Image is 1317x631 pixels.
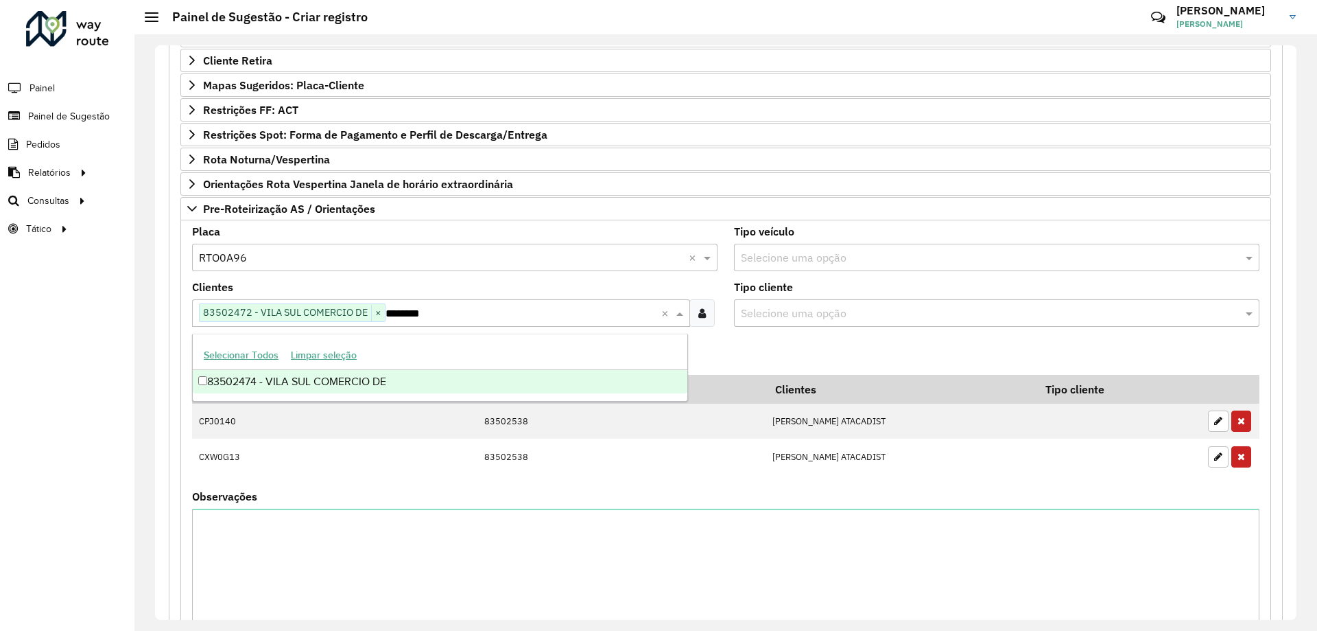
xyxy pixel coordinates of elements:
[766,375,1036,404] th: Clientes
[1176,18,1279,30] span: [PERSON_NAME]
[766,404,1036,439] td: [PERSON_NAME] ATACADIST
[28,165,71,180] span: Relatórios
[1036,375,1200,404] th: Tipo cliente
[203,154,330,165] span: Rota Noturna/Vespertina
[180,172,1271,196] a: Orientações Rota Vespertina Janela de horário extraordinária
[477,404,766,439] td: 83502538
[734,223,794,240] label: Tipo veículo
[203,80,364,91] span: Mapas Sugeridos: Placa-Cliente
[200,304,371,321] span: 83502472 - VILA SUL COMERCIO DE
[192,439,309,474] td: CXW0G13
[371,305,385,321] span: ×
[192,404,309,439] td: CPJ0140
[180,197,1271,220] a: Pre-Roteirização AS / Orientações
[192,488,257,505] label: Observações
[1143,3,1173,32] a: Contato Rápido
[477,439,766,474] td: 83502538
[203,55,272,66] span: Cliente Retira
[192,334,688,402] ng-dropdown-panel: Options list
[661,305,673,321] span: Clear all
[203,203,375,214] span: Pre-Roteirização AS / Orientações
[28,109,110,124] span: Painel de Sugestão
[192,279,233,295] label: Clientes
[689,249,700,266] span: Clear all
[180,98,1271,122] a: Restrições FF: ACT
[1176,4,1279,17] h3: [PERSON_NAME]
[180,73,1271,97] a: Mapas Sugeridos: Placa-Cliente
[198,345,285,366] button: Selecionar Todos
[26,222,51,236] span: Tático
[158,10,368,25] h2: Painel de Sugestão - Criar registro
[180,49,1271,72] a: Cliente Retira
[203,104,298,115] span: Restrições FF: ACT
[203,179,513,190] span: Orientações Rota Vespertina Janela de horário extraordinária
[203,129,547,140] span: Restrições Spot: Forma de Pagamento e Perfil de Descarga/Entrega
[192,223,220,240] label: Placa
[193,370,687,393] div: 83502474 - VILA SUL COMERCIO DE
[180,123,1271,146] a: Restrições Spot: Forma de Pagamento e Perfil de Descarga/Entrega
[27,194,69,208] span: Consultas
[734,279,793,295] label: Tipo cliente
[766,439,1036,474] td: [PERSON_NAME] ATACADIST
[180,148,1271,171] a: Rota Noturna/Vespertina
[26,137,60,152] span: Pedidos
[285,345,363,366] button: Limpar seleção
[29,81,55,95] span: Painel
